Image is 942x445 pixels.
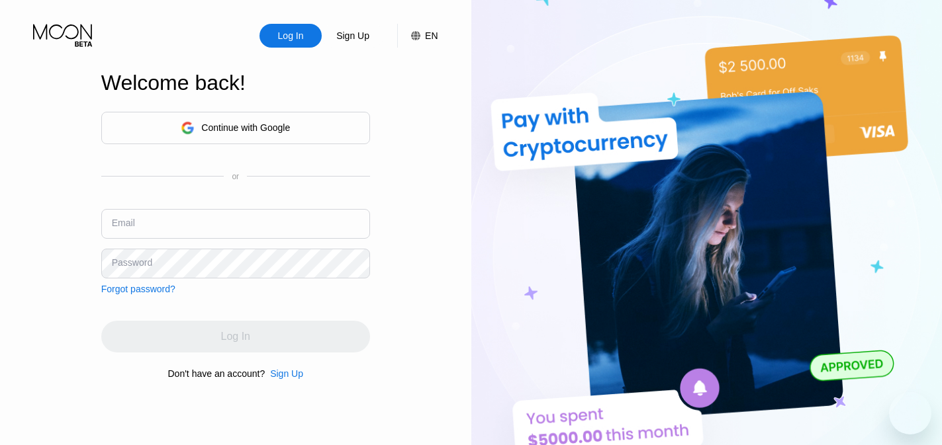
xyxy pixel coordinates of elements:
[112,218,135,228] div: Email
[265,368,303,379] div: Sign Up
[425,30,438,41] div: EN
[101,112,370,144] div: Continue with Google
[101,71,370,95] div: Welcome back!
[112,257,152,268] div: Password
[201,122,290,133] div: Continue with Google
[168,368,265,379] div: Don't have an account?
[101,284,175,294] div: Forgot password?
[270,368,303,379] div: Sign Up
[259,24,322,48] div: Log In
[335,29,371,42] div: Sign Up
[232,172,239,181] div: or
[889,392,931,434] iframe: Button to launch messaging window
[322,24,384,48] div: Sign Up
[397,24,438,48] div: EN
[277,29,305,42] div: Log In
